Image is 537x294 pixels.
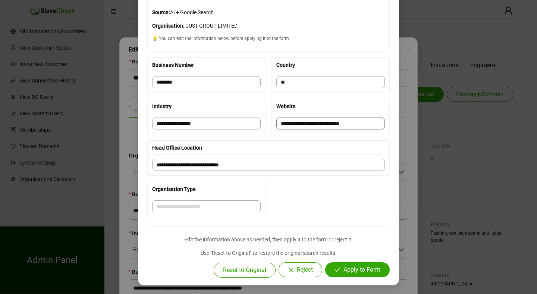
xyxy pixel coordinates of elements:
p: JUST GROUP LIMITED [152,22,385,30]
strong: Organisation: [152,23,185,29]
p: AI + Google Search [152,8,385,16]
p: Edit the information above as needed, then apply it to the form or reject it. [147,235,390,244]
div: Website [276,102,385,110]
button: Reject [279,262,322,277]
div: Country [276,61,385,69]
span: Reject [297,265,313,274]
div: Head Office Location [152,144,385,152]
p: 💡 You can edit the information below before applying it to the form [152,35,385,42]
button: Apply to Form [325,262,390,277]
div: Business Number [152,61,261,69]
span: close [288,267,294,273]
div: Industry [152,102,261,110]
button: Reset to Original [214,263,276,278]
span: check [335,267,340,273]
span: Apply to Form [343,265,380,274]
p: Use "Reset to Original" to restore the original search results. [147,249,390,257]
strong: Source: [152,9,170,15]
span: Reset to Original [223,266,266,275]
div: Organisation Type [152,185,261,193]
